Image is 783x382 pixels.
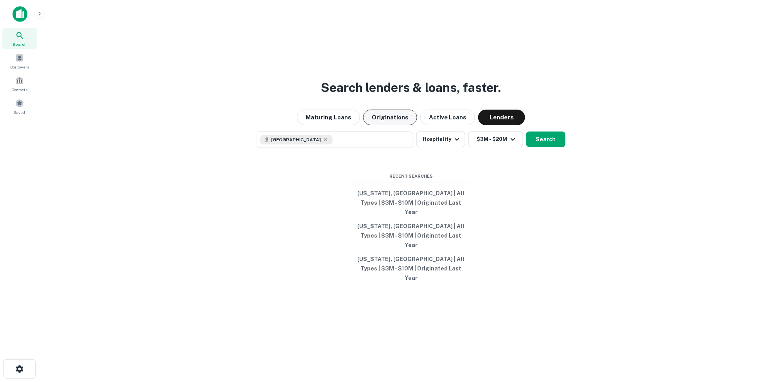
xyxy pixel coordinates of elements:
a: Saved [2,96,37,117]
button: $3M - $20M [468,132,523,147]
button: [US_STATE], [GEOGRAPHIC_DATA] | All Types | $3M - $10M | Originated Last Year [353,219,470,252]
a: Contacts [2,73,37,94]
button: Search [526,132,565,147]
button: Hospitality [416,132,465,147]
span: [GEOGRAPHIC_DATA] [271,136,321,143]
button: Active Loans [420,110,475,125]
button: [GEOGRAPHIC_DATA] [257,132,413,148]
button: [US_STATE], [GEOGRAPHIC_DATA] | All Types | $3M - $10M | Originated Last Year [353,186,470,219]
button: Originations [363,110,417,125]
iframe: Chat Widget [744,319,783,357]
span: Recent Searches [353,173,470,180]
button: [US_STATE], [GEOGRAPHIC_DATA] | All Types | $3M - $10M | Originated Last Year [353,252,470,285]
span: Contacts [12,86,27,93]
a: Borrowers [2,50,37,72]
h3: Search lenders & loans, faster. [321,78,501,97]
img: capitalize-icon.png [13,6,27,22]
span: Search [13,41,27,47]
span: Saved [14,109,25,115]
span: Borrowers [10,64,29,70]
button: Lenders [478,110,525,125]
a: Search [2,28,37,49]
button: Maturing Loans [297,110,360,125]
